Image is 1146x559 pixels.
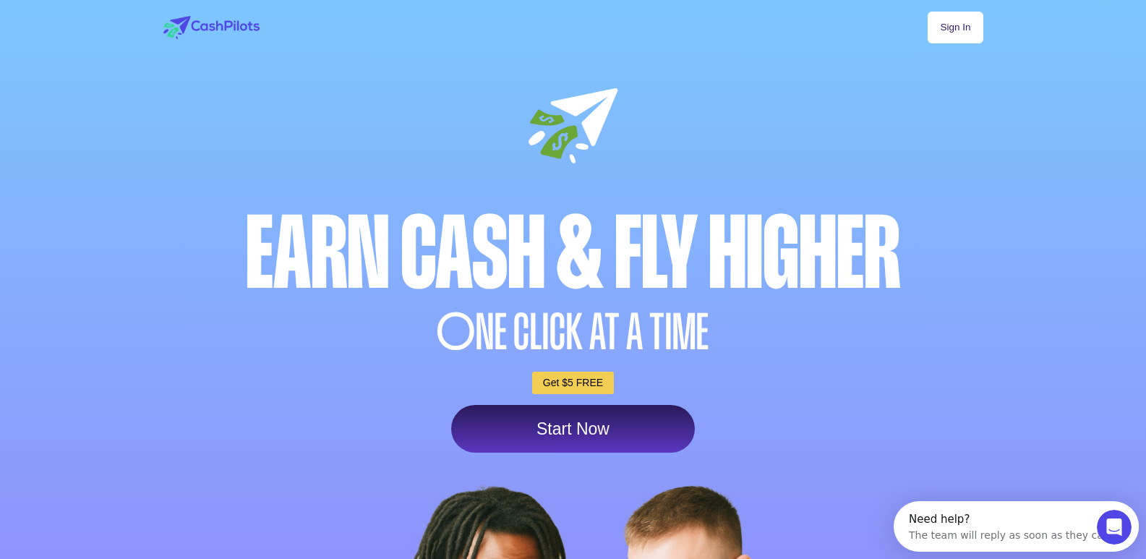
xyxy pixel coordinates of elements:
[928,12,983,43] a: Sign In
[437,307,476,357] span: O
[15,12,216,24] div: Need help?
[15,24,216,39] div: The team will reply as soon as they can
[163,16,260,39] img: logo
[6,6,259,46] div: Open Intercom Messenger
[160,307,987,357] div: NE CLICK AT A TIME
[532,372,614,394] a: Get $5 FREE
[1097,510,1132,545] iframe: Intercom live chat
[451,405,695,453] a: Start Now
[894,501,1139,552] iframe: Intercom live chat discovery launcher
[160,203,987,304] div: Earn Cash & Fly higher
